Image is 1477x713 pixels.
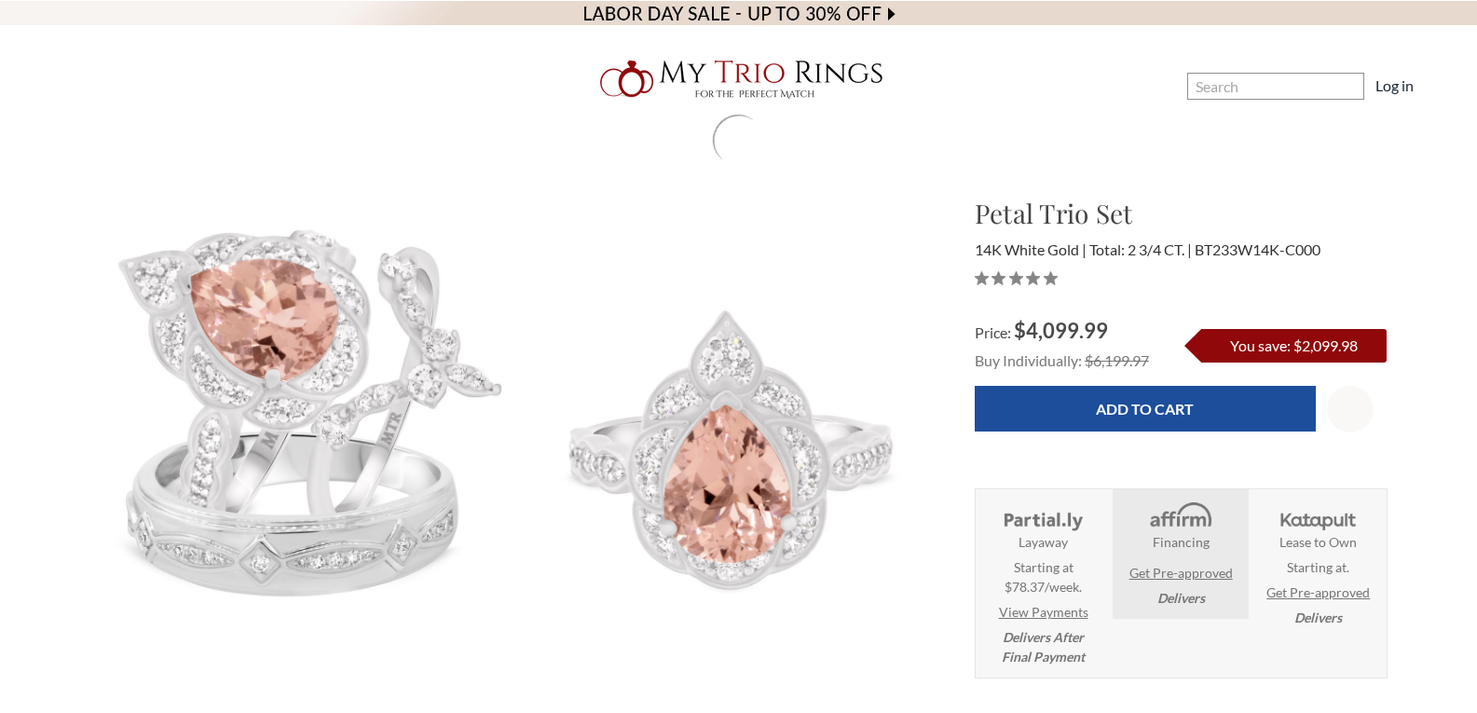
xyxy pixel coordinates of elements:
[1005,557,1082,596] span: Starting at $78.37/week.
[1230,336,1358,354] span: You save: $2,099.98
[1338,339,1361,479] svg: Wish Lists
[1000,500,1087,532] img: Layaway
[999,602,1088,622] a: View Payments
[1287,557,1349,577] span: Starting at .
[1187,73,1364,100] input: Search
[1294,608,1342,627] em: Delivers
[975,194,1388,233] h1: Petal Trio Set
[1153,532,1210,552] strong: Financing
[1266,583,1370,602] a: Get Pre-approved
[429,49,1049,109] a: My Trio Rings
[975,240,1087,258] span: 14K White Gold
[1089,240,1192,258] span: Total: 2 3/4 CT.
[1251,489,1386,638] li: Katapult
[590,49,888,109] img: My Trio Rings
[975,386,1316,432] input: Add to Cart
[1327,386,1374,432] a: Wish Lists
[1137,500,1224,532] img: Affirm
[1279,532,1357,552] strong: Lease to Own
[1113,489,1248,619] li: Affirm
[91,195,517,622] img: Photo of Petal 2 3/4 ct tw. Pear Solitaire Trio Set 14K White Gold [BT233W-C000]
[976,489,1111,678] li: Layaway
[1129,563,1233,583] a: Get Pre-approved
[1425,77,1443,96] svg: cart.cart_preview
[1157,588,1205,608] em: Delivers
[518,195,944,621] img: Photo of Petal 2 3/4 ct tw. Pear Solitaire Trio Set 14K White Gold [BT233WE-C000]
[1425,75,1455,97] a: Cart with 0 items
[975,323,1011,341] span: Price:
[1375,75,1414,97] a: Log in
[1002,627,1085,666] em: Delivers After Final Payment
[1019,532,1068,552] strong: Layaway
[975,351,1082,369] span: Buy Individually:
[1195,240,1320,258] span: BT233W14K-C000
[1085,351,1149,369] span: $6,199.97
[1014,318,1108,343] span: $4,099.99
[1275,500,1361,532] img: Katapult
